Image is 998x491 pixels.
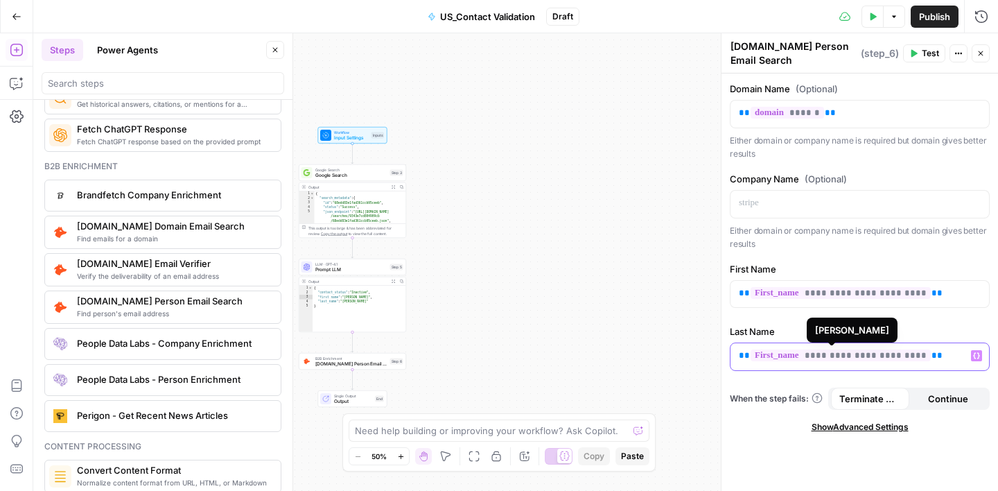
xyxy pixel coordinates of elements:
span: Copy the output [321,232,347,236]
span: Google Search [315,172,387,179]
div: 4 [299,205,315,210]
div: Step 3 [390,170,403,176]
span: Toggle code folding, rows 1 through 5 [308,286,313,291]
div: 3 [299,295,313,300]
label: First Name [730,262,990,276]
div: B2b enrichment [44,160,281,173]
p: Either domain or company name is required but domain gives better results [730,224,990,251]
div: [PERSON_NAME] [815,323,889,337]
span: LLM · GPT-4.1 [315,261,387,267]
div: Step 5 [390,264,403,270]
img: pda2t1ka3kbvydj0uf1ytxpc9563 [304,358,310,365]
g: Edge from step_5 to step_6 [351,332,353,352]
span: (Optional) [796,82,838,96]
span: Toggle code folding, rows 1 through 43 [310,191,315,196]
div: 5 [299,304,313,309]
span: Publish [919,10,950,24]
button: Paste [615,447,649,465]
div: Single OutputOutputEnd [299,390,406,407]
span: Continue [928,392,968,406]
img: pldo0csms1a1dhwc6q9p59if9iaj [53,263,67,277]
span: US_Contact Validation [440,10,535,24]
button: Publish [911,6,958,28]
div: 5 [299,209,315,223]
span: Copy [584,450,604,463]
span: Terminate Workflow [839,392,901,406]
span: Fetch ChatGPT response based on the provided prompt [77,136,270,147]
span: Verify the deliverability of an email address [77,270,270,282]
span: Get historical answers, citations, or mentions for a question [77,98,270,110]
img: o3r9yhbrn24ooq0tey3lueqptmfj [53,470,67,483]
div: This output is too large & has been abbreviated for review. to view the full content. [308,225,403,236]
img: rmubdrbnbg1gnbpnjb4bpmji9sfb [53,373,67,387]
span: Find emails for a domain [77,233,270,244]
div: 3 [299,200,315,205]
span: Input Settings [334,135,369,141]
span: Paste [621,450,644,463]
img: 8sr9m752o402vsyv5xlmk1fykvzq [53,225,67,239]
span: Find person's email address [77,308,270,319]
span: [DOMAIN_NAME] Person Email Search [77,294,270,308]
div: 2 [299,196,315,201]
div: Output [308,184,387,190]
g: Edge from step_6 to end [351,370,353,390]
a: When the step fails: [730,393,823,405]
div: End [375,396,384,402]
span: Workflow [334,130,369,135]
span: [DOMAIN_NAME] Person Email Search [315,361,387,368]
span: Convert Content Format [77,463,270,477]
button: Power Agents [89,39,166,61]
span: B2B Enrichment [315,356,387,361]
span: 50% [371,451,387,462]
span: Perigon - Get Recent News Articles [77,408,270,422]
div: 2 [299,291,313,295]
span: Output [334,398,372,405]
div: Step 6 [390,359,403,365]
span: [DOMAIN_NAME] Email Verifier [77,257,270,270]
div: WorkflowInput SettingsInputs [299,127,406,144]
div: Inputs [371,132,385,139]
p: Either domain or company name is required but domain gives better results [730,134,990,161]
span: (Optional) [805,172,847,186]
button: US_Contact Validation [419,6,543,28]
img: d2drbpdw36vhgieguaa2mb4tee3c [53,189,67,203]
div: 1 [299,286,313,291]
span: Show Advanced Settings [812,421,909,433]
span: ( step_6 ) [861,46,899,60]
div: 1 [299,191,315,196]
span: Toggle code folding, rows 2 through 12 [310,196,315,201]
label: Last Name [730,325,990,338]
div: Output [308,279,387,284]
img: jle3u2szsrfnwtkz0xrwrcblgop0 [53,409,67,423]
textarea: [DOMAIN_NAME] Person Email Search [730,40,857,67]
button: Continue [909,388,988,410]
span: Prompt LLM [315,266,387,273]
g: Edge from start to step_3 [351,144,353,164]
input: Search steps [48,76,278,90]
div: Content processing [44,440,281,453]
span: People Data Labs - Company Enrichment [77,336,270,350]
div: B2B Enrichment[DOMAIN_NAME] Person Email SearchStep 6 [299,353,406,370]
div: 4 [299,300,313,304]
span: [DOMAIN_NAME] Domain Email Search [77,219,270,233]
img: pda2t1ka3kbvydj0uf1ytxpc9563 [53,300,67,314]
button: Steps [42,39,83,61]
span: Brandfetch Company Enrichment [77,188,270,202]
span: Normalize content format from URL, HTML, or Markdown [77,477,270,488]
span: People Data Labs - Person Enrichment [77,372,270,386]
span: Draft [552,10,573,23]
span: Fetch ChatGPT Response [77,122,270,136]
label: Domain Name [730,82,990,96]
div: Google SearchGoogle SearchStep 3Output{ "search_metadata":{ "id":"68edd83e1fad361ccb95ceeb", "sta... [299,164,406,238]
label: Company Name [730,172,990,186]
img: lpaqdqy7dn0qih3o8499dt77wl9d [53,337,67,351]
g: Edge from step_3 to step_5 [351,238,353,258]
span: Test [922,47,939,60]
span: Single Output [334,393,372,399]
span: Google Search [315,167,387,173]
button: Test [903,44,945,62]
button: Copy [578,447,610,465]
div: LLM · GPT-4.1Prompt LLMStep 5Output{ "contact_status":"Inactive", "first_name":"[PERSON_NAME]", "... [299,259,406,332]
